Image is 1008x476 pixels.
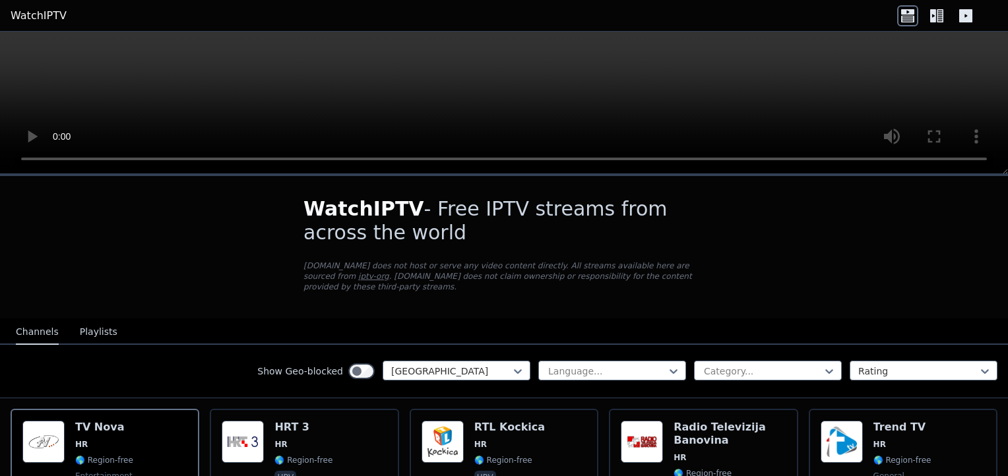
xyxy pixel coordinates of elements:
h6: RTL Kockica [474,421,545,434]
span: HR [474,439,487,450]
span: HR [674,452,686,463]
h6: Radio Televizija Banovina [674,421,786,447]
span: WatchIPTV [303,197,424,220]
button: Playlists [80,320,117,345]
span: HR [274,439,287,450]
img: TV Nova [22,421,65,463]
h6: TV Nova [75,421,133,434]
h6: HRT 3 [274,421,332,434]
span: 🌎 Region-free [274,455,332,465]
label: Show Geo-blocked [257,365,343,378]
span: HR [75,439,88,450]
img: HRT 3 [222,421,264,463]
h6: Trend TV [873,421,931,434]
a: WatchIPTV [11,8,67,24]
span: 🌎 Region-free [873,455,931,465]
img: RTL Kockica [422,421,464,463]
span: 🌎 Region-free [75,455,133,465]
span: HR [873,439,886,450]
span: 🌎 Region-free [474,455,532,465]
a: iptv-org [358,272,389,281]
img: Radio Televizija Banovina [621,421,663,463]
h1: - Free IPTV streams from across the world [303,197,705,245]
button: Channels [16,320,59,345]
img: Trend TV [821,421,863,463]
p: [DOMAIN_NAME] does not host or serve any video content directly. All streams available here are s... [303,260,705,292]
